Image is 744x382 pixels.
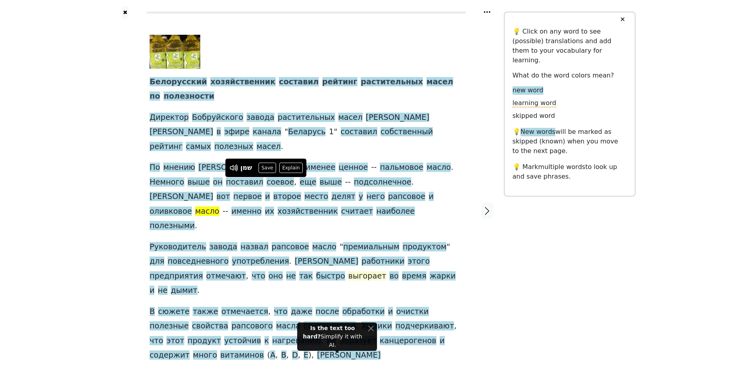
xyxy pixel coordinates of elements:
span: масло [312,242,337,252]
span: очистки [396,307,428,317]
span: еще [300,177,316,187]
span: В [150,307,155,317]
span: . [195,221,197,231]
span: эфире [224,127,249,137]
span: , [268,307,270,317]
span: этого [408,257,430,267]
span: работники [361,257,405,267]
button: Close [368,324,374,332]
span: оливковое [150,207,192,217]
span: масел [257,142,281,152]
p: 💡 will be marked as skipped (known) when you move to the next page. [513,127,627,156]
span: к [264,336,269,346]
span: него [367,192,385,202]
span: завода [247,113,274,123]
span: быстро [316,271,345,281]
span: и [150,286,154,296]
div: Simplify it with AI. [300,324,365,349]
span: он [213,177,223,187]
span: делят [332,192,355,202]
span: что [252,271,265,281]
span: нагреванию [272,336,321,346]
span: multiple words [538,163,585,171]
span: что [150,336,163,346]
span: содержит [150,350,189,360]
span: витаминов [220,350,264,360]
span: хозяйственник [278,207,338,217]
span: ценное [339,163,368,173]
span: оно [268,271,283,281]
span: D [292,350,298,360]
span: во [389,271,399,281]
strong: Is the text too hard? [303,325,355,340]
span: устойчив [224,336,261,346]
img: alej-rlvdx.jpg.webp [150,35,200,69]
span: рапсовое [388,192,426,202]
span: полезности [164,92,214,101]
div: שמן [241,163,252,173]
span: канцерогенов [380,336,436,346]
span: выше [187,177,210,187]
span: " [334,127,337,137]
span: сюжете [158,307,189,317]
span: составил [279,77,319,87]
span: сохраняются [304,321,356,331]
span: рейтинг [322,77,357,87]
span: для [150,257,164,267]
span: подсолнечное [354,177,411,187]
span: -- [223,207,228,217]
span: первое [233,192,262,202]
span: масел [426,77,453,87]
span: место [304,192,328,202]
span: ( [267,350,270,360]
span: подчеркивают [395,321,454,331]
span: не [158,286,168,296]
span: и [388,307,393,317]
span: и [429,192,434,202]
span: именно [231,207,262,217]
span: A [270,350,275,360]
span: хозяйственник [210,77,275,87]
span: растительных [278,113,335,123]
span: . [451,163,453,173]
span: продуктом [403,242,446,252]
button: Save [259,163,276,173]
span: после [316,307,339,317]
span: Беларусь [288,127,326,137]
span: полезных [214,142,253,152]
span: Белорусский [150,77,207,87]
span: и [265,192,270,202]
span: [PERSON_NAME] [295,257,358,267]
span: и [440,336,444,346]
span: , [454,321,456,331]
span: назвал [241,242,268,252]
button: ✖ [122,6,128,19]
span: рапсовое [272,242,309,252]
span: что [274,307,288,317]
span: Немного [150,177,184,187]
span: [PERSON_NAME] [366,113,429,123]
p: 💡 Mark to look up and save phrases. [513,162,627,181]
span: повседневного [168,257,229,267]
span: у [359,192,363,202]
span: . [197,286,200,296]
span: не [286,271,296,281]
span: E [304,350,308,360]
span: завода [209,242,237,252]
span: также [193,307,218,317]
span: , [286,350,289,360]
span: жарки [430,271,456,281]
span: самых [186,142,211,152]
span: собственный [381,127,433,137]
span: ), [308,350,314,360]
span: learning word [513,99,557,107]
span: второе [273,192,301,202]
button: Explain [279,163,303,173]
span: рапсового [231,321,273,331]
span: наиболее [376,207,414,217]
span: [PERSON_NAME] [317,350,381,360]
span: отмечается [221,307,268,317]
span: полезными [150,221,195,231]
span: Директор [150,113,189,123]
